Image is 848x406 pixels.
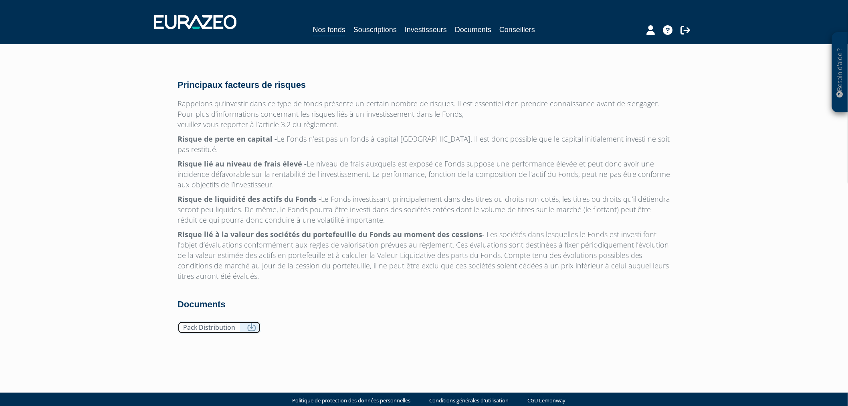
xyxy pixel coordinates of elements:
p: Le niveau de frais auxquels est exposé ce Fonds suppose une performance élevée et peut donc avoir... [178,158,670,190]
a: Conseillers [499,24,535,35]
strong: Documents [178,299,226,309]
a: Souscriptions [353,24,397,35]
p: Le Fonds n’est pas un fonds à capital [GEOGRAPHIC_DATA]. Il est donc possible que le capital init... [178,134,670,154]
a: Pack Distribution [178,321,261,334]
a: CGU Lemonway [528,397,566,404]
a: Investisseurs [405,24,447,35]
p: Le Fonds investissant principalement dans des titres ou droits non cotés, les titres ou droits qu... [178,194,670,225]
a: Nos fonds [313,24,345,37]
strong: Risque de liquidité des actifs du Fonds - [178,194,321,204]
a: Documents [455,24,491,35]
p: Besoin d'aide ? [836,37,845,109]
a: Conditions générales d'utilisation [430,397,509,404]
img: 1732889491-logotype_eurazeo_blanc_rvb.png [154,15,236,29]
strong: Risque de perte en capital - [178,134,277,144]
p: - Les sociétés dans lesquelles le Fonds est investi font l’objet d’évaluations conformément aux r... [178,229,670,281]
strong: Risque lié au niveau de frais élevé - [178,159,307,168]
a: Politique de protection des données personnelles [293,397,411,404]
p: Rappelons qu’investir dans ce type de fonds présente un certain nombre de risques. Il est essenti... [178,98,670,130]
strong: Risque lié à la valeur des sociétés du portefeuille du Fonds au moment des cessions [178,229,482,239]
h4: Principaux facteurs de risques [178,80,670,90]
